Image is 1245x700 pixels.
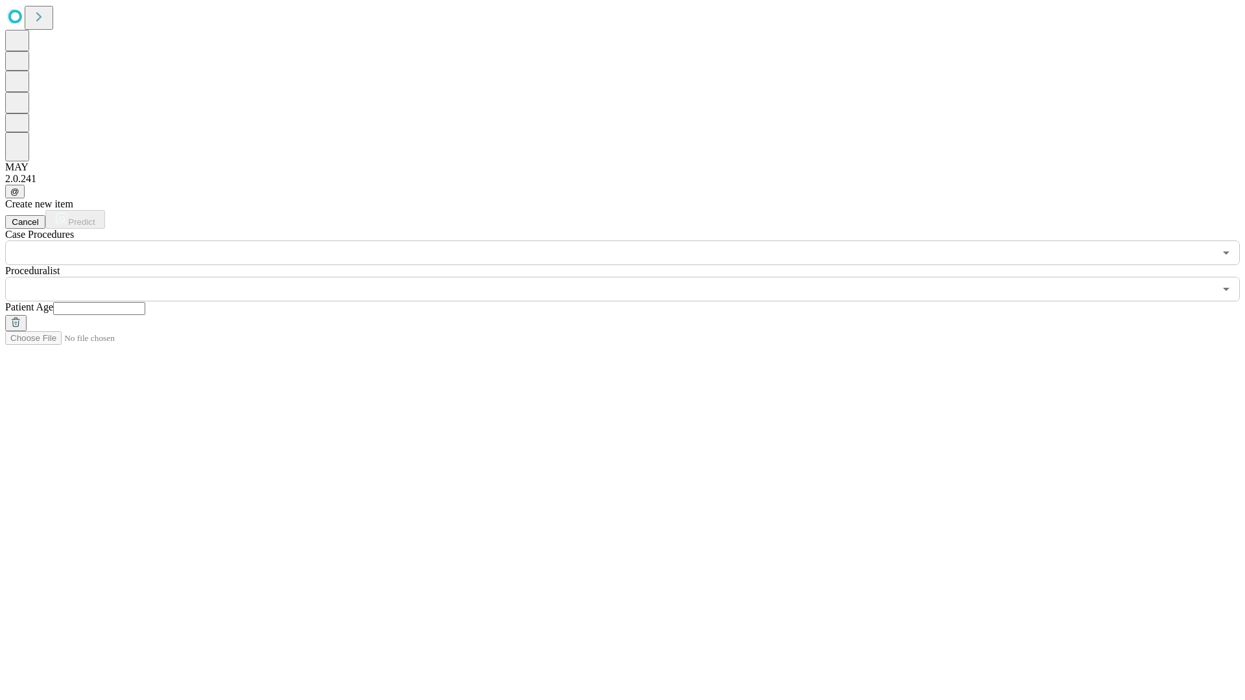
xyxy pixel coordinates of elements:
[5,265,60,276] span: Proceduralist
[10,187,19,196] span: @
[5,185,25,198] button: @
[68,217,95,227] span: Predict
[5,161,1240,173] div: MAY
[5,198,73,209] span: Create new item
[1217,244,1235,262] button: Open
[12,217,39,227] span: Cancel
[5,215,45,229] button: Cancel
[5,229,74,240] span: Scheduled Procedure
[5,301,53,312] span: Patient Age
[1217,280,1235,298] button: Open
[45,210,105,229] button: Predict
[5,173,1240,185] div: 2.0.241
